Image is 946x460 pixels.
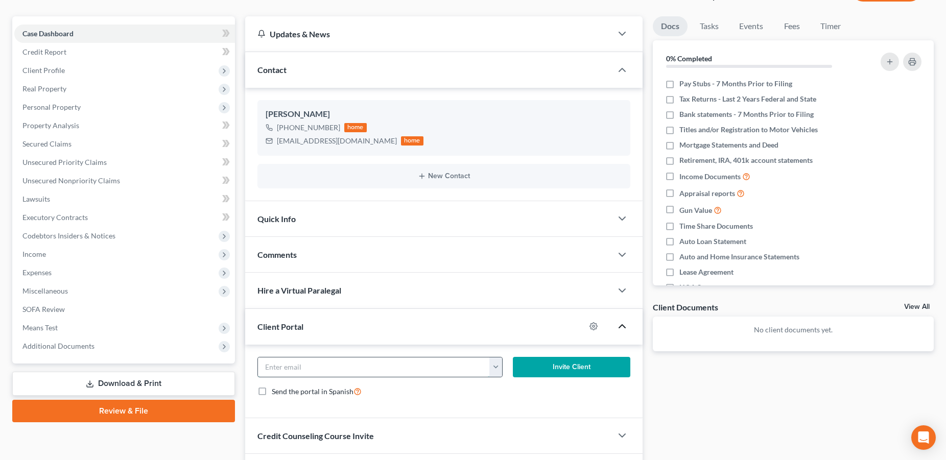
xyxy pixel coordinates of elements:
span: Real Property [22,84,66,93]
span: Contact [257,65,287,75]
a: Tasks [692,16,727,36]
span: Bank statements - 7 Months Prior to Filing [679,109,814,119]
span: Additional Documents [22,342,94,350]
a: Unsecured Priority Claims [14,153,235,172]
span: Unsecured Priority Claims [22,158,107,166]
a: Property Analysis [14,116,235,135]
div: [EMAIL_ADDRESS][DOMAIN_NAME] [277,136,397,146]
a: Download & Print [12,372,235,396]
span: Send the portal in Spanish [272,387,353,396]
span: Retirement, IRA, 401k account statements [679,155,813,165]
span: Time Share Documents [679,221,753,231]
div: [PHONE_NUMBER] [277,123,340,133]
a: Review & File [12,400,235,422]
a: Unsecured Nonpriority Claims [14,172,235,190]
input: Enter email [258,357,490,377]
span: Quick Info [257,214,296,224]
span: Case Dashboard [22,29,74,38]
a: Secured Claims [14,135,235,153]
p: No client documents yet. [661,325,926,335]
span: Tax Returns - Last 2 Years Federal and State [679,94,816,104]
span: Client Profile [22,66,65,75]
span: Codebtors Insiders & Notices [22,231,115,240]
a: Docs [653,16,688,36]
div: Client Documents [653,302,718,312]
span: Credit Report [22,47,66,56]
span: Comments [257,250,297,259]
a: SOFA Review [14,300,235,319]
span: Personal Property [22,103,81,111]
span: Lawsuits [22,195,50,203]
span: Gun Value [679,205,712,215]
span: Income Documents [679,172,741,182]
span: Secured Claims [22,139,72,148]
span: Pay Stubs - 7 Months Prior to Filing [679,79,792,89]
strong: 0% Completed [666,54,712,63]
span: HOA Statement [679,282,730,293]
span: Hire a Virtual Paralegal [257,285,341,295]
a: Fees [775,16,808,36]
a: Timer [812,16,849,36]
span: Credit Counseling Course Invite [257,431,374,441]
button: Invite Client [513,357,630,377]
div: Open Intercom Messenger [911,425,936,450]
a: Events [731,16,771,36]
a: Case Dashboard [14,25,235,43]
div: home [344,123,367,132]
a: Lawsuits [14,190,235,208]
span: Auto Loan Statement [679,236,746,247]
span: SOFA Review [22,305,65,313]
span: Expenses [22,268,52,277]
span: Client Portal [257,322,303,331]
span: Means Test [22,323,58,332]
span: Executory Contracts [22,213,88,222]
a: Executory Contracts [14,208,235,227]
span: Mortgage Statements and Deed [679,140,778,150]
a: View All [904,303,930,310]
a: Credit Report [14,43,235,61]
span: Property Analysis [22,121,79,130]
span: Auto and Home Insurance Statements [679,252,799,262]
span: Unsecured Nonpriority Claims [22,176,120,185]
span: Appraisal reports [679,188,735,199]
span: Miscellaneous [22,286,68,295]
span: Titles and/or Registration to Motor Vehicles [679,125,818,135]
button: New Contact [266,172,622,180]
div: home [401,136,423,146]
div: [PERSON_NAME] [266,108,622,120]
span: Income [22,250,46,258]
div: Updates & News [257,29,600,39]
span: Lease Agreement [679,267,734,277]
